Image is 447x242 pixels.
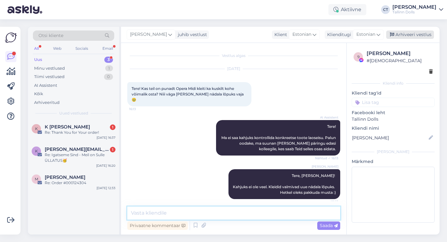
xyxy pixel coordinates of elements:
[105,65,113,72] div: 1
[315,156,338,161] span: Nähtud ✓ 16:13
[110,124,115,130] div: 1
[292,31,311,38] span: Estonian
[367,50,433,57] div: [PERSON_NAME]
[34,57,42,63] div: Uus
[312,164,338,169] span: [PERSON_NAME]
[97,186,115,190] div: [DATE] 12:33
[35,149,38,153] span: k
[357,54,359,59] span: 9
[35,126,38,131] span: K
[392,10,436,15] div: Tallinn Dolls
[132,86,245,102] span: Tere! Kas teil on punadt Opera Midi kleiti ka kuskilt kohe võimalik osta? Niii väga [PERSON_NAME]...
[52,44,63,53] div: Web
[33,44,40,53] div: All
[352,149,435,155] div: [PERSON_NAME]
[328,4,366,15] div: Aktiivne
[221,124,337,151] span: Tere! Ma ei saa kahjuks kontrollida konkreetse toote laoseisu. Palun oodake, ma suunan [PERSON_NA...
[129,107,152,111] span: 16:13
[325,31,351,38] div: Klienditugi
[320,223,338,228] span: Saada
[352,158,435,165] p: Märkmed
[59,110,88,116] span: Uued vestlused
[45,124,90,130] span: K Kristelle Karu
[34,65,65,72] div: Minu vestlused
[101,44,114,53] div: Email
[34,100,60,106] div: Arhiveeritud
[352,90,435,96] p: Kliendi tag'id
[352,98,435,107] input: Lisa tag
[38,32,63,39] span: Otsi kliente
[45,147,109,152] span: kati.kytt@mail.ee
[392,5,443,15] a: [PERSON_NAME]Tallinn Dolls
[97,135,115,140] div: [DATE] 16:37
[381,5,390,14] div: CT
[352,125,435,132] p: Kliendi nimi
[352,109,435,116] p: Facebooki leht
[96,163,115,168] div: [DATE] 16:20
[34,82,57,89] div: AI Assistent
[352,134,427,141] input: Lisa nimi
[367,57,433,64] div: # [DEMOGRAPHIC_DATA]
[315,199,338,204] span: 17:23
[34,74,65,80] div: Tiimi vestlused
[130,31,167,38] span: [PERSON_NAME]
[45,175,85,180] span: Mirjam Lauringson
[175,31,207,38] div: juhib vestlust
[127,221,188,230] div: Privaatne kommentaar
[386,30,434,39] div: Arhiveeri vestlus
[352,81,435,86] div: Kliendi info
[45,130,115,135] div: Re: Thank You for Your order!
[315,115,338,120] span: AI Assistent
[127,53,340,58] div: Vestlus algas
[74,44,89,53] div: Socials
[104,74,113,80] div: 0
[45,152,115,163] div: Re: Igatseme Sind - Meil on Sulle ÜLLATUS🥳
[34,91,43,97] div: Kõik
[392,5,436,10] div: [PERSON_NAME]
[127,66,340,72] div: [DATE]
[45,180,115,186] div: Re: Order #000124304
[352,116,435,123] p: Tallinn Dolls
[356,31,375,38] span: Estonian
[272,31,287,38] div: Klient
[104,57,113,63] div: 3
[35,177,38,181] span: M
[110,147,115,152] div: 1
[5,32,17,44] img: Askly Logo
